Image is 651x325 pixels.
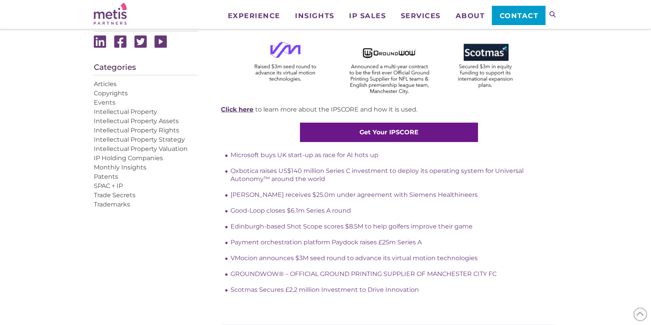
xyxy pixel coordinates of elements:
a: Patents [94,173,118,180]
a: Intellectual Property Assets [94,117,179,125]
a: Microsoft buys UK start-up as race for AI hots up [231,151,379,159]
a: IP Holding Companies [94,154,163,162]
a: Intellectual Property Valuation [94,145,188,152]
span: About [456,12,485,19]
a: Oxbotica raises US$140 million Series C investment to deploy its operating system for Universal A... [231,167,524,183]
a: Contact [492,6,546,25]
a: Trademarks [94,201,130,208]
a: SPAC + IP [94,182,123,190]
h4: Categories [94,63,198,76]
a: Copyrights [94,90,128,97]
a: Articles [94,80,117,88]
a: Edinburgh-based Shot Scope scores $8.5M to help golfers improve their game [231,223,473,230]
p: to learn more about the IPSCORE and how it is used. [221,105,557,113]
a: Trade Secrets [94,191,136,199]
a: Intellectual Property Strategy [94,136,185,143]
img: Twitter [134,36,147,48]
a: [PERSON_NAME] receives $25.0m under agreement with Siemens Healthineers [231,191,478,198]
span: Back to Top [634,308,647,321]
a: Intellectual Property [94,108,157,115]
img: Facebook [114,36,127,48]
a: Intellectual Property Rights [94,127,179,134]
a: Click here [221,106,254,113]
a: Get Your IPSCORE [300,123,478,142]
strong: Get Your IPSCORE [359,129,419,136]
img: Linkedin [94,36,106,48]
span: Experience [228,12,280,19]
a: Events [94,99,115,106]
span: Services [401,12,441,19]
a: Monthly Insights [94,164,146,171]
span: IP Sales [349,12,386,19]
img: Metis Partners [94,3,127,25]
span: Insights [295,12,334,19]
a: Good-Loop closes $6.1m Series A round [231,207,351,214]
a: Scotmas Secures £2.2 million Investment to Drive Innovation [231,286,419,293]
a: Payment orchestration platform Paydock raises £25m Series A [231,239,422,246]
a: VMocion announces $3M seed round to advance its virtual motion technologies [231,254,478,262]
span: Contact [500,12,539,19]
a: GROUNDWOW® – OFFICIAL GROUND PRINTING SUPPLIER OF MANCHESTER CITY FC [231,270,497,278]
img: Youtube [154,36,167,48]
